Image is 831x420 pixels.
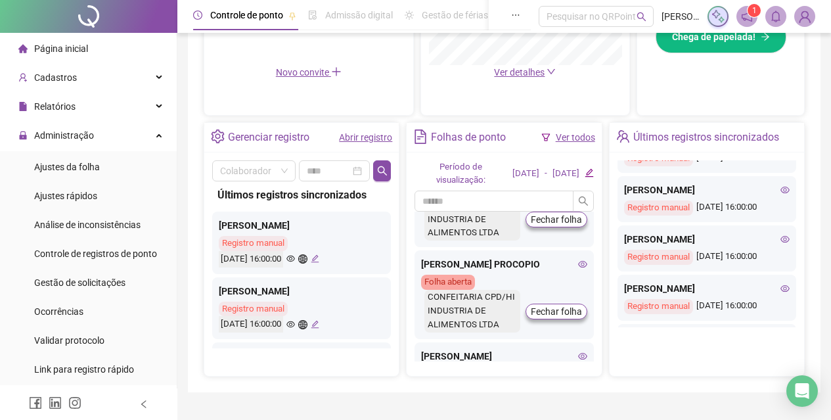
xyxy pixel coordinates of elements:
[219,218,384,233] div: [PERSON_NAME]
[556,132,595,143] a: Ver todos
[29,396,42,409] span: facebook
[795,7,815,26] img: 89051
[624,281,790,296] div: [PERSON_NAME]
[34,191,97,201] span: Ajustes rápidos
[545,167,547,181] div: -
[68,396,81,409] span: instagram
[511,11,520,20] span: ellipsis
[585,168,593,177] span: edit
[541,133,550,142] span: filter
[34,248,157,259] span: Controle de registros de ponto
[494,67,545,78] span: Ver detalhes
[286,320,295,329] span: eye
[298,320,307,329] span: global
[633,126,779,149] div: Últimos registros sincronizados
[288,12,296,20] span: pushpin
[711,9,725,24] img: sparkle-icon.fc2bf0ac1784a2077858766a79e2daf3.svg
[752,6,757,15] span: 1
[616,129,630,143] span: team
[624,299,790,314] div: [DATE] 16:00:00
[49,396,62,409] span: linkedin
[405,11,414,20] span: sun
[552,167,579,181] div: [DATE]
[34,101,76,112] span: Relatórios
[311,320,319,329] span: edit
[421,349,587,363] div: [PERSON_NAME]
[331,66,342,77] span: plus
[780,185,790,195] span: eye
[531,212,582,227] span: Fechar folha
[662,9,700,24] span: [PERSON_NAME]
[578,260,587,269] span: eye
[526,304,587,319] button: Fechar folha
[413,129,427,143] span: file-text
[377,166,388,176] span: search
[219,284,384,298] div: [PERSON_NAME]
[547,67,556,76] span: down
[741,11,753,22] span: notification
[34,335,104,346] span: Validar protocolo
[748,4,761,17] sup: 1
[217,187,386,203] div: Últimos registros sincronizados
[34,162,100,172] span: Ajustes da folha
[624,200,693,216] div: Registro manual
[311,254,319,263] span: edit
[339,132,392,143] a: Abrir registro
[780,235,790,244] span: eye
[219,302,288,317] div: Registro manual
[531,304,582,319] span: Fechar folha
[624,250,693,265] div: Registro manual
[422,10,488,20] span: Gestão de férias
[415,160,507,188] div: Período de visualização:
[34,130,94,141] span: Administração
[34,364,134,375] span: Link para registro rápido
[624,200,790,216] div: [DATE] 16:00:00
[325,10,393,20] span: Admissão digital
[18,131,28,140] span: lock
[193,11,202,20] span: clock-circle
[286,254,295,263] span: eye
[34,220,141,230] span: Análise de inconsistências
[18,73,28,82] span: user-add
[672,30,755,44] span: Chega de papelada!
[424,290,520,333] div: CONFEITARIA CPD/HI INDUSTRIA DE ALIMENTOS LTDA
[210,10,283,20] span: Controle de ponto
[656,20,786,53] button: Chega de papelada!
[780,284,790,293] span: eye
[761,32,770,41] span: arrow-right
[18,44,28,53] span: home
[624,232,790,246] div: [PERSON_NAME]
[431,126,506,149] div: Folhas de ponto
[219,236,288,251] div: Registro manual
[578,352,587,361] span: eye
[624,299,693,314] div: Registro manual
[494,67,556,78] a: Ver detalhes down
[637,12,646,22] span: search
[34,43,88,54] span: Página inicial
[298,254,307,263] span: global
[770,11,782,22] span: bell
[211,129,225,143] span: setting
[424,198,520,241] div: CONFEITARIA CPD/HI INDUSTRIA DE ALIMENTOS LTDA
[421,257,587,271] div: [PERSON_NAME] PROCOPIO
[526,212,587,227] button: Fechar folha
[421,275,475,290] div: Folha aberta
[34,277,125,288] span: Gestão de solicitações
[276,67,342,78] span: Novo convite
[219,251,283,268] div: [DATE] 16:00:00
[512,167,539,181] div: [DATE]
[228,126,309,149] div: Gerenciar registro
[624,250,790,265] div: [DATE] 16:00:00
[786,375,818,407] div: Open Intercom Messenger
[308,11,317,20] span: file-done
[34,306,83,317] span: Ocorrências
[624,183,790,197] div: [PERSON_NAME]
[34,72,77,83] span: Cadastros
[139,400,148,409] span: left
[219,316,283,333] div: [DATE] 16:00:00
[578,196,589,206] span: search
[18,102,28,111] span: file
